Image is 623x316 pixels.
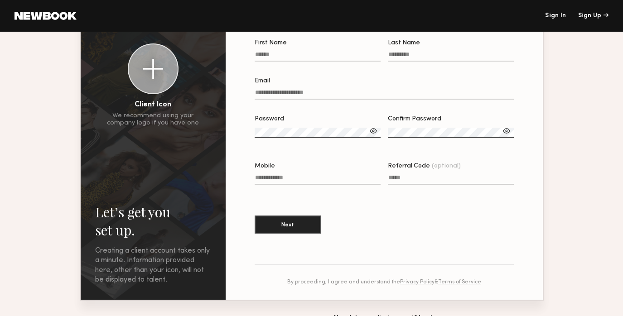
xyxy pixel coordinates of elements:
[578,13,609,19] div: Sign Up
[255,279,514,285] div: By proceeding, I agree and understand the &
[388,116,514,122] div: Confirm Password
[400,279,435,285] a: Privacy Policy
[95,246,211,285] div: Creating a client account takes only a minute. Information provided here, other than your icon, w...
[438,279,481,285] a: Terms of Service
[107,112,199,127] div: We recommend using your company logo if you have one
[432,163,461,169] span: (optional)
[255,89,514,100] input: Email
[388,51,514,62] input: Last Name
[388,174,514,185] input: Referral Code(optional)
[545,13,566,19] a: Sign In
[255,174,381,185] input: Mobile
[255,163,381,169] div: Mobile
[388,163,514,169] div: Referral Code
[95,203,211,239] h2: Let’s get you set up.
[388,128,514,138] input: Confirm Password
[255,215,321,234] button: Next
[255,40,381,46] div: First Name
[255,116,381,122] div: Password
[255,78,514,84] div: Email
[255,51,381,62] input: First Name
[388,40,514,46] div: Last Name
[135,101,171,109] div: Client Icon
[255,128,381,138] input: Password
